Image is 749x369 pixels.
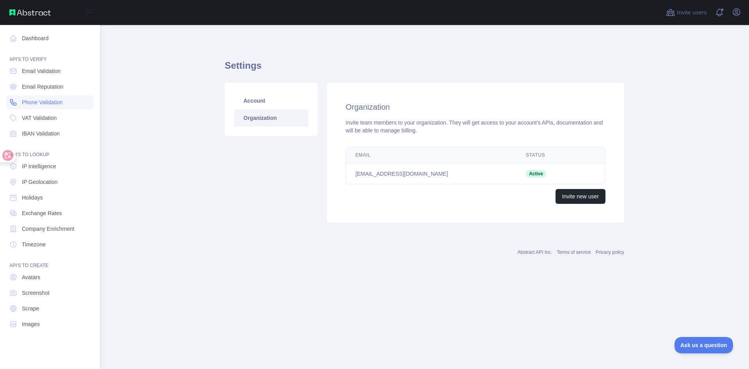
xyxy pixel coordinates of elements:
div: Invite team members to your organization. They will get access to your account's APIs, documentat... [346,119,605,134]
a: Company Enrichment [6,222,94,236]
div: API'S TO LOOKUP [6,142,94,158]
div: API'S TO CREATE [6,253,94,269]
span: VAT Validation [22,114,57,122]
a: Phone Validation [6,95,94,109]
a: Privacy policy [596,250,624,255]
span: IP Geolocation [22,178,58,186]
a: Email Validation [6,64,94,78]
span: Email Reputation [22,83,64,91]
div: API'S TO VERIFY [6,47,94,62]
button: Invite new user [556,189,605,204]
a: IBAN Validation [6,127,94,141]
a: Email Reputation [6,80,94,94]
span: Phone Validation [22,98,63,106]
a: Timezone [6,237,94,251]
a: Scrape [6,301,94,316]
span: Invite users [677,8,707,17]
a: Images [6,317,94,331]
h2: Organization [346,102,605,112]
span: IBAN Validation [22,130,60,137]
span: Screenshot [22,289,50,297]
a: Account [234,92,308,109]
span: Company Enrichment [22,225,75,233]
span: Active [526,170,546,178]
iframe: Toggle Customer Support [674,337,733,353]
button: Invite users [664,6,708,19]
td: [EMAIL_ADDRESS][DOMAIN_NAME] [346,163,516,184]
a: Holidays [6,191,94,205]
span: Exchange Rates [22,209,62,217]
img: Abstract API [9,9,51,16]
th: Email [346,147,516,163]
span: Timezone [22,241,46,248]
a: Avatars [6,270,94,284]
h1: Settings [225,59,624,78]
a: IP Intelligence [6,159,94,173]
a: Screenshot [6,286,94,300]
a: Dashboard [6,31,94,45]
th: Status [516,147,576,163]
a: VAT Validation [6,111,94,125]
a: Exchange Rates [6,206,94,220]
span: Scrape [22,305,39,312]
a: Abstract API Inc. [518,250,552,255]
span: Images [22,320,40,328]
span: Email Validation [22,67,60,75]
a: IP Geolocation [6,175,94,189]
span: Avatars [22,273,40,281]
span: IP Intelligence [22,162,56,170]
span: Holidays [22,194,43,201]
a: Terms of service [557,250,591,255]
a: Organization [234,109,308,127]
